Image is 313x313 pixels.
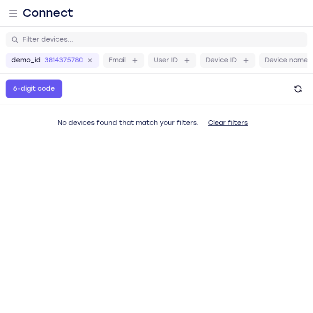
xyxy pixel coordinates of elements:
[109,56,126,65] label: Email
[22,6,74,21] h1: Connect
[265,56,308,65] label: Device name
[289,80,307,98] button: Refresh
[58,119,199,127] span: No devices found that match your filters.
[6,80,62,98] button: 6-digit code
[11,56,41,65] label: demo_id
[22,35,302,44] input: Filter devices...
[201,114,255,132] button: Clear filters
[154,56,178,65] label: User ID
[206,56,237,65] label: Device ID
